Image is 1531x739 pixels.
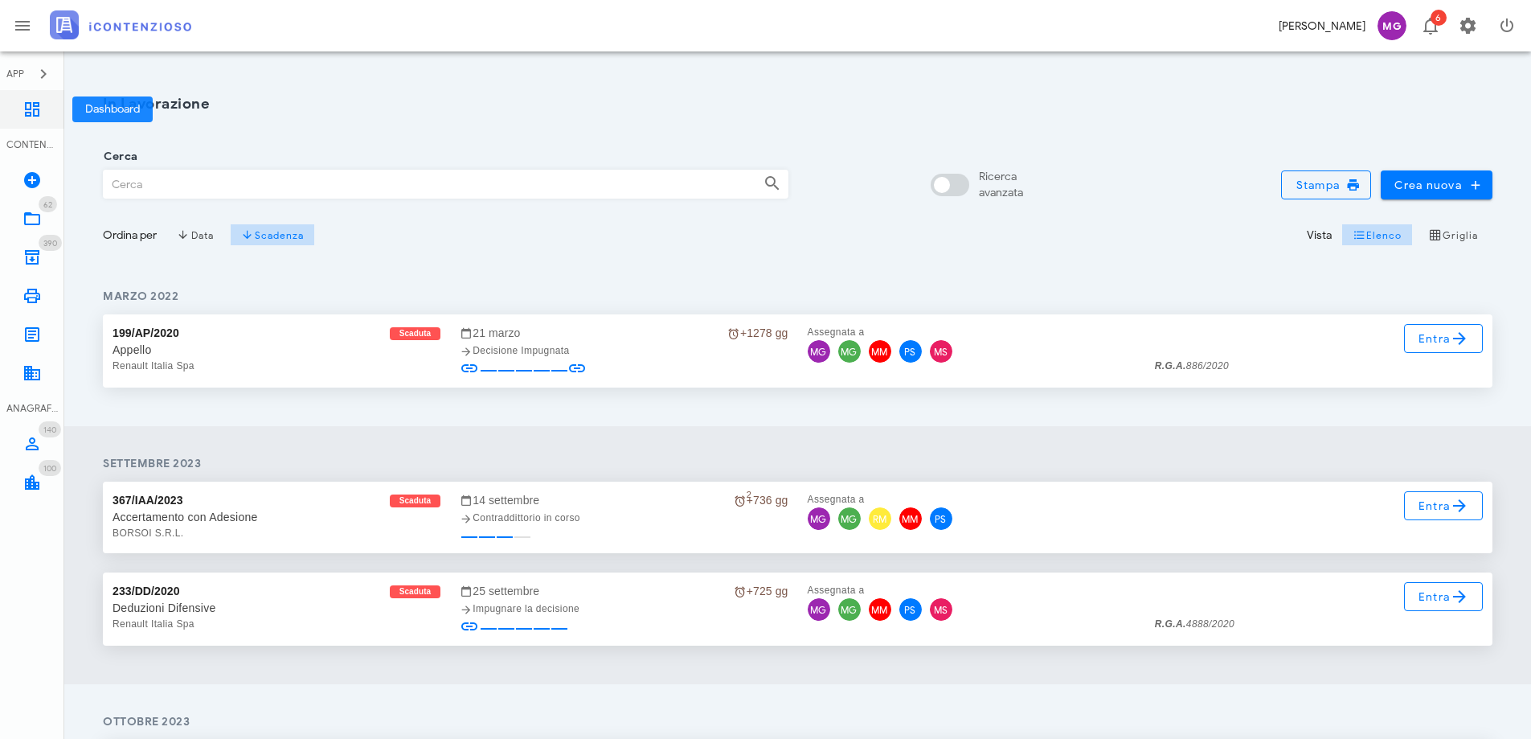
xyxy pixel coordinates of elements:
a: Entra [1404,582,1484,611]
span: Entra [1418,329,1470,348]
span: RM [869,507,891,530]
button: Distintivo [1410,6,1449,45]
span: Entra [1418,587,1470,606]
div: +736 gg [734,491,788,509]
span: MG [808,340,830,363]
div: Assegnata a [808,491,1136,507]
button: Scadenza [231,224,315,246]
span: PS [930,507,952,530]
div: Contraddittorio in corso [460,510,788,526]
span: MS [930,598,952,621]
h4: ottobre 2023 [103,713,1492,730]
div: 886/2020 [1155,358,1229,374]
span: PS [899,340,922,363]
span: Scaduta [399,495,432,507]
span: Entra [1418,496,1470,515]
input: Cerca [104,170,751,198]
span: PS [899,598,922,621]
div: Impugnare la decisione [460,601,788,617]
span: Scaduta [399,327,432,340]
span: Distintivo [39,235,62,251]
span: Distintivo [39,196,57,212]
div: +1278 gg [727,324,788,342]
span: 2 [747,486,751,503]
span: MM [869,598,891,621]
button: Griglia [1419,224,1489,246]
span: MS [930,340,952,363]
span: Stampa [1295,178,1357,192]
img: logo-text-2x.png [50,10,191,39]
span: MM [899,507,922,530]
div: CONTENZIOSO [6,138,58,152]
span: MG [838,340,861,363]
span: Elenco [1353,228,1402,241]
label: Cerca [99,149,137,165]
strong: R.G.A. [1155,360,1186,372]
h4: settembre 2023 [103,455,1492,472]
div: ANAGRAFICA [6,401,58,416]
span: MG [808,598,830,621]
span: Distintivo [39,460,61,476]
div: Renault Italia Spa [113,358,440,374]
div: Vista [1307,227,1332,244]
span: Data [177,228,213,241]
div: 233/DD/2020 [113,582,180,600]
h4: marzo 2022 [103,288,1492,305]
div: 14 settembre [460,491,788,509]
span: 100 [43,463,56,474]
span: Scaduta [399,585,432,598]
div: BORSOI S.R.L. [113,525,440,541]
span: 62 [43,199,52,210]
div: Assegnata a [808,324,1136,340]
div: Deduzioni Difensive [113,600,440,616]
span: MG [838,598,861,621]
div: Ordina per [103,227,157,244]
button: Data [166,224,224,246]
div: +725 gg [734,582,788,600]
div: Accertamento con Adesione [113,509,440,525]
div: Decisione Impugnata [460,343,788,359]
h1: In Lavorazione [103,93,1492,115]
div: 199/AP/2020 [113,324,179,342]
button: Elenco [1341,224,1412,246]
span: MM [869,340,891,363]
div: 25 settembre [460,582,788,600]
div: 21 marzo [460,324,788,342]
strong: R.G.A. [1155,618,1186,630]
div: 367/IAA/2023 [113,491,183,509]
div: Renault Italia Spa [113,616,440,632]
div: Assegnata a [808,582,1136,598]
button: MG [1372,6,1410,45]
span: Distintivo [1431,10,1447,26]
div: [PERSON_NAME] [1279,18,1365,35]
span: 390 [43,238,57,248]
span: Scadenza [241,228,305,241]
div: Appello [113,342,440,358]
span: MG [808,507,830,530]
span: MG [1377,11,1406,40]
button: Crea nuova [1381,170,1492,199]
button: Stampa [1281,170,1371,199]
div: Ricerca avanzata [979,169,1023,201]
span: Griglia [1429,228,1479,241]
div: 4888/2020 [1155,616,1234,632]
span: Distintivo [39,421,61,437]
a: Entra [1404,491,1484,520]
span: Crea nuova [1394,178,1480,192]
span: 140 [43,425,56,435]
a: Entra [1404,324,1484,353]
span: MG [838,507,861,530]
